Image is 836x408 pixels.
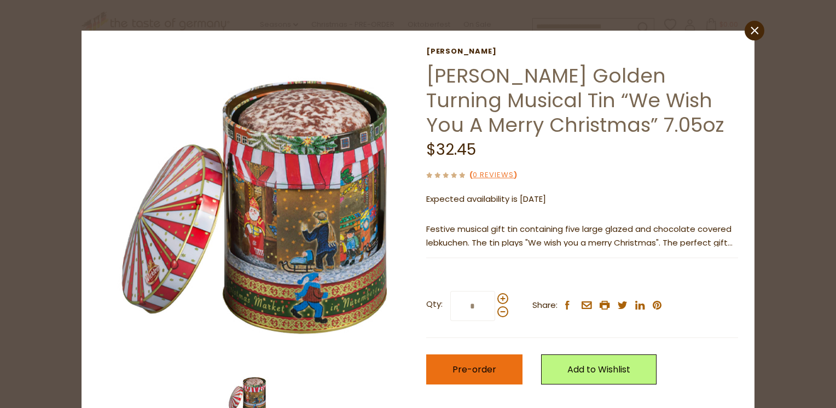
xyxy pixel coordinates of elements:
a: Add to Wishlist [541,354,657,384]
img: Wicklein Golden Turning Musical Tin “We Wish You A Merry Christmas” 7.05oz [98,47,410,359]
button: Pre-order [426,354,522,384]
a: [PERSON_NAME] [426,47,738,56]
a: 0 Reviews [473,170,514,181]
p: Expected availability is [DATE] [426,193,738,206]
span: $32.45 [426,139,476,160]
span: Pre-order [452,363,496,376]
input: Qty: [450,291,495,321]
p: Festive musical gift tin containing five large glazed and chocolate covered lebkuchen. The tin pl... [426,223,738,250]
a: [PERSON_NAME] Golden Turning Musical Tin “We Wish You A Merry Christmas” 7.05oz [426,62,724,139]
span: Share: [532,299,558,312]
strong: Qty: [426,298,443,311]
span: ( ) [469,170,517,180]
